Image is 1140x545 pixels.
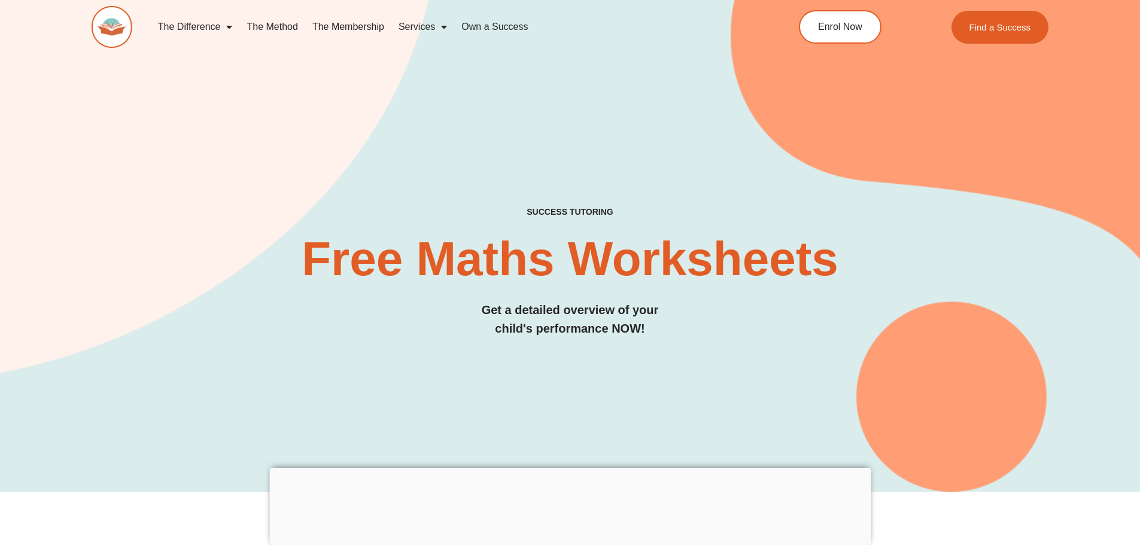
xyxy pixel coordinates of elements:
[391,13,454,41] a: Services
[799,10,881,44] a: Enrol Now
[454,13,535,41] a: Own a Success
[92,207,1049,217] h4: SUCCESS TUTORING​
[969,23,1031,32] span: Find a Success
[305,13,391,41] a: The Membership
[951,11,1049,44] a: Find a Success
[92,235,1049,283] h2: Free Maths Worksheets​
[151,13,744,41] nav: Menu
[269,468,871,542] iframe: Advertisement
[151,13,240,41] a: The Difference
[818,22,862,32] span: Enrol Now
[92,301,1049,338] h3: Get a detailed overview of your child's performance NOW!
[239,13,305,41] a: The Method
